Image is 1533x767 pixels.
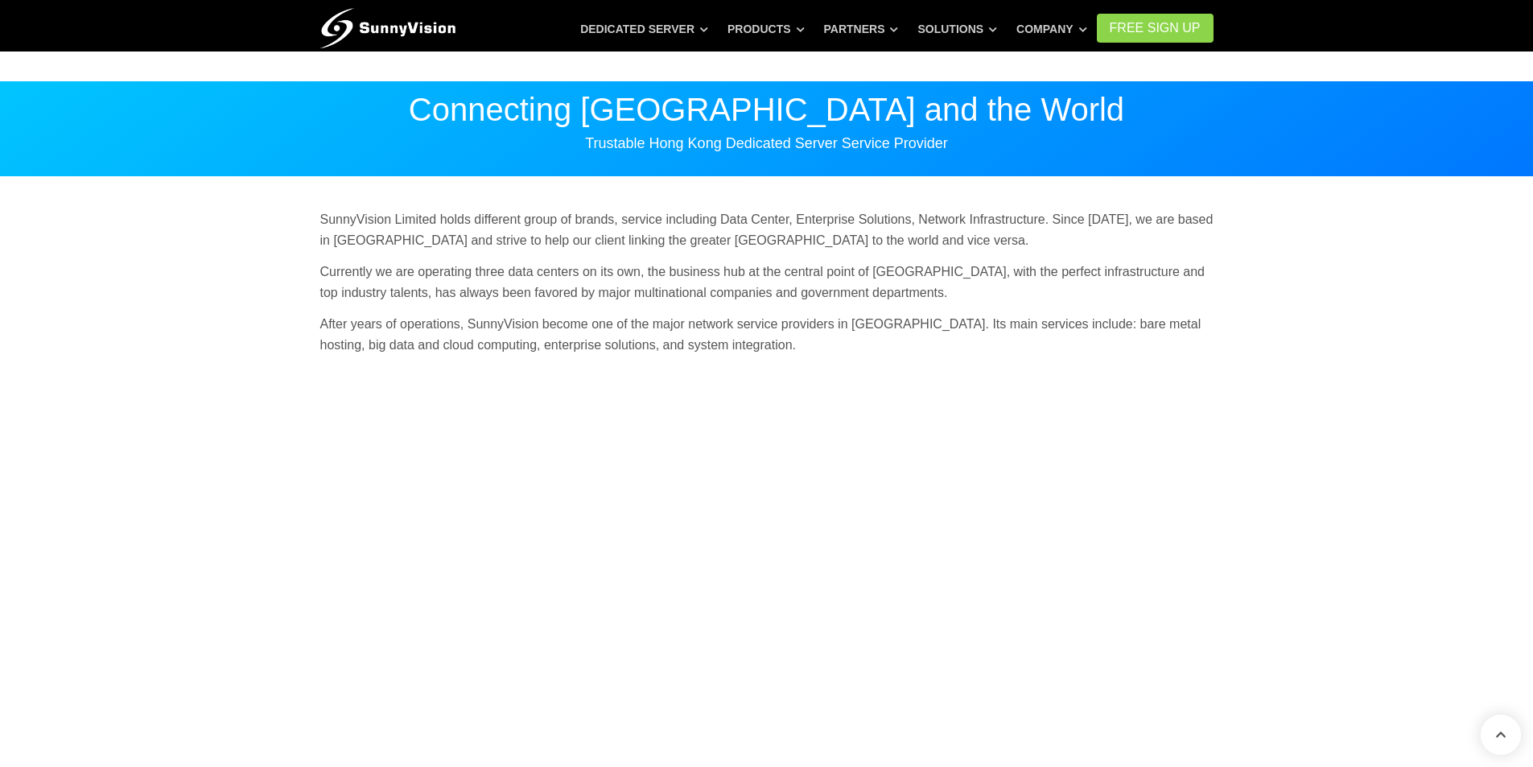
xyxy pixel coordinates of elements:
p: After years of operations, SunnyVision become one of the major network service providers in [GEOG... [320,314,1214,355]
a: Partners [824,14,899,43]
a: Products [727,14,805,43]
a: Solutions [917,14,997,43]
a: FREE Sign Up [1097,14,1214,43]
p: Connecting [GEOGRAPHIC_DATA] and the World [320,93,1214,126]
p: SunnyVision Limited holds different group of brands, service including Data Center, Enterprise So... [320,209,1214,250]
a: Dedicated Server [580,14,708,43]
p: Trustable Hong Kong Dedicated Server Service Provider [320,134,1214,153]
a: Company [1016,14,1087,43]
p: Currently we are operating three data centers on its own, the business hub at the central point o... [320,262,1214,303]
